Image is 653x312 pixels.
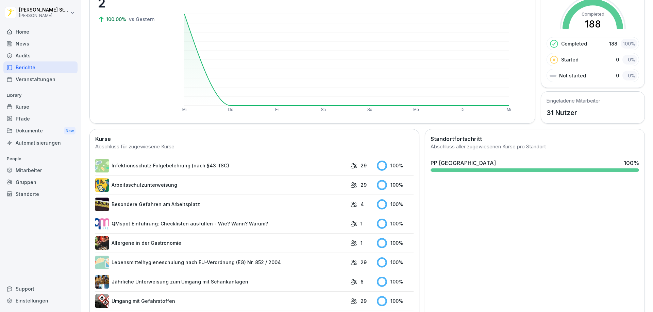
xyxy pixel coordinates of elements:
div: 100 % [377,161,414,171]
text: Fr [275,107,279,112]
div: Abschluss für zugewiesene Kurse [95,143,414,151]
p: 29 [361,297,367,305]
div: 100 % [377,219,414,229]
a: Einstellungen [3,295,78,307]
p: 0 [616,72,619,79]
a: Infektionsschutz Folgebelehrung (nach §43 IfSG) [95,159,347,172]
div: 0 % [622,55,637,65]
text: Sa [321,107,326,112]
text: Mi [507,107,511,112]
a: Audits [3,50,78,61]
div: 100 % [377,296,414,306]
p: 0 [616,56,619,63]
p: 1 [361,220,363,227]
p: Library [3,90,78,101]
div: Dokumente [3,125,78,137]
a: Veranstaltungen [3,73,78,85]
div: 100 % [377,238,414,248]
text: So [367,107,372,112]
p: 29 [361,181,367,188]
a: Lebensmittelhygieneschulung nach EU-Verordnung (EG) Nr. 852 / 2004 [95,256,347,269]
p: [PERSON_NAME] [19,13,69,18]
a: Kurse [3,101,78,113]
h2: Standortfortschritt [431,135,639,143]
h2: Kurse [95,135,414,143]
img: ro33qf0i8ndaw7nkfv0stvse.png [95,294,109,308]
p: 29 [361,259,367,266]
p: Completed [561,40,587,47]
div: 100 % [624,159,639,167]
img: zq4t51x0wy87l3xh8s87q7rq.png [95,198,109,211]
p: People [3,153,78,164]
a: DokumenteNew [3,125,78,137]
img: gxsnf7ygjsfsmxd96jxi4ufn.png [95,256,109,269]
p: Started [561,56,579,63]
p: [PERSON_NAME] Stambolov [19,7,69,13]
text: Di [461,107,464,112]
a: Mitarbeiter [3,164,78,176]
div: 100 % [377,180,414,190]
div: 100 % [621,39,637,49]
a: Home [3,26,78,38]
div: 100 % [377,277,414,287]
div: Abschluss aller zugewiesenen Kurse pro Standort [431,143,639,151]
a: Berichte [3,61,78,73]
a: QMspot Einführung: Checklisten ausfüllen - Wie? Wann? Warum? [95,217,347,231]
div: Support [3,283,78,295]
div: New [64,127,76,135]
a: Besondere Gefahren am Arbeitsplatz [95,198,347,211]
a: Pfade [3,113,78,125]
div: PP [GEOGRAPHIC_DATA] [431,159,496,167]
a: PP [GEOGRAPHIC_DATA]100% [428,156,642,175]
text: Do [228,107,234,112]
a: Jährliche Unterweisung zum Umgang mit Schankanlagen [95,275,347,289]
p: 4 [361,201,364,208]
text: Mo [413,107,419,112]
p: 188 [609,40,617,47]
img: gsgognukgwbtoe3cnlsjjbmw.png [95,236,109,250]
p: 8 [361,278,364,285]
img: tgff07aey9ahi6f4hltuk21p.png [95,159,109,172]
div: 100 % [377,199,414,209]
a: Umgang mit Gefahrstoffen [95,294,347,308]
a: Arbeitsschutzunterweisung [95,178,347,192]
text: Mi [182,107,187,112]
h5: Eingeladene Mitarbeiter [547,97,600,104]
p: 100.00% [106,16,128,23]
a: Standorte [3,188,78,200]
p: Not started [559,72,586,79]
p: 29 [361,162,367,169]
p: vs Gestern [129,16,155,23]
a: Gruppen [3,176,78,188]
a: Allergene in der Gastronomie [95,236,347,250]
img: bgsrfyvhdm6180ponve2jajk.png [95,178,109,192]
img: etou62n52bjq4b8bjpe35whp.png [95,275,109,289]
p: 31 Nutzer [547,108,600,118]
div: 100 % [377,257,414,268]
img: rsy9vu330m0sw5op77geq2rv.png [95,217,109,231]
div: 0 % [622,71,637,80]
p: 1 [361,239,363,246]
a: News [3,38,78,50]
a: Automatisierungen [3,137,78,149]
